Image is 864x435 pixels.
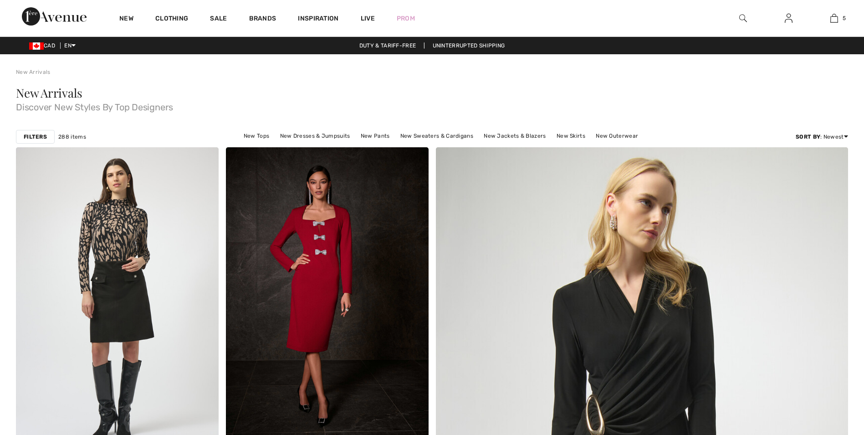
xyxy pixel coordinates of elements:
[249,15,276,24] a: Brands
[361,14,375,23] a: Live
[119,15,133,24] a: New
[239,130,274,142] a: New Tops
[777,13,800,24] a: Sign In
[29,42,59,49] span: CAD
[739,13,747,24] img: search the website
[29,42,44,50] img: Canadian Dollar
[298,15,338,24] span: Inspiration
[812,13,856,24] a: 5
[210,15,227,24] a: Sale
[24,133,47,141] strong: Filters
[796,133,848,141] div: : Newest
[785,13,792,24] img: My Info
[479,130,550,142] a: New Jackets & Blazers
[276,130,355,142] a: New Dresses & Jumpsuits
[356,130,394,142] a: New Pants
[22,7,87,26] img: 1ère Avenue
[16,69,51,75] a: New Arrivals
[843,14,846,22] span: 5
[591,130,643,142] a: New Outerwear
[552,130,590,142] a: New Skirts
[16,85,82,101] span: New Arrivals
[155,15,188,24] a: Clothing
[58,133,86,141] span: 288 items
[64,42,76,49] span: EN
[830,13,838,24] img: My Bag
[16,99,848,112] span: Discover New Styles By Top Designers
[397,14,415,23] a: Prom
[796,134,820,140] strong: Sort By
[396,130,478,142] a: New Sweaters & Cardigans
